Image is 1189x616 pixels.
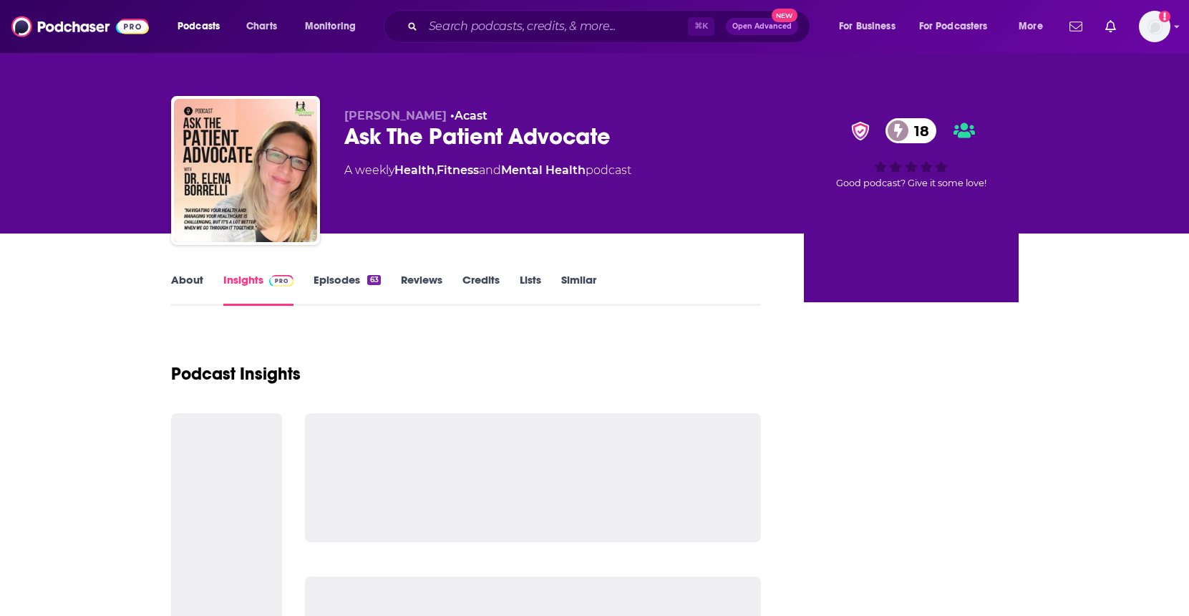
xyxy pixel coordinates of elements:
[1100,14,1122,39] a: Show notifications dropdown
[1019,16,1043,37] span: More
[344,109,447,122] span: [PERSON_NAME]
[435,163,437,177] span: ,
[171,363,301,385] h1: Podcast Insights
[1064,14,1088,39] a: Show notifications dropdown
[501,163,586,177] a: Mental Health
[450,109,487,122] span: •
[344,162,631,179] div: A weekly podcast
[732,23,792,30] span: Open Advanced
[171,273,203,306] a: About
[919,16,988,37] span: For Podcasters
[178,16,220,37] span: Podcasts
[836,178,986,188] span: Good podcast? Give it some love!
[520,273,541,306] a: Lists
[455,109,487,122] a: Acast
[11,13,149,40] img: Podchaser - Follow, Share and Rate Podcasts
[726,18,798,35] button: Open AdvancedNew
[401,273,442,306] a: Reviews
[462,273,500,306] a: Credits
[174,99,317,242] img: Ask The Patient Advocate
[772,9,797,22] span: New
[237,15,286,38] a: Charts
[223,273,294,306] a: InsightsPodchaser Pro
[479,163,501,177] span: and
[885,118,936,143] a: 18
[1159,11,1170,22] svg: Add a profile image
[437,163,479,177] a: Fitness
[295,15,374,38] button: open menu
[394,163,435,177] a: Health
[397,10,824,43] div: Search podcasts, credits, & more...
[910,15,1009,38] button: open menu
[1139,11,1170,42] img: User Profile
[688,17,714,36] span: ⌘ K
[246,16,277,37] span: Charts
[269,275,294,287] img: Podchaser Pro
[367,275,380,285] div: 63
[847,122,874,140] img: verified Badge
[829,15,913,38] button: open menu
[423,15,688,38] input: Search podcasts, credits, & more...
[1139,11,1170,42] span: Logged in as KTMSseat4
[561,273,596,306] a: Similar
[900,118,936,143] span: 18
[839,16,896,37] span: For Business
[168,15,238,38] button: open menu
[804,109,1019,198] div: verified Badge18Good podcast? Give it some love!
[1009,15,1061,38] button: open menu
[314,273,380,306] a: Episodes63
[1139,11,1170,42] button: Show profile menu
[305,16,356,37] span: Monitoring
